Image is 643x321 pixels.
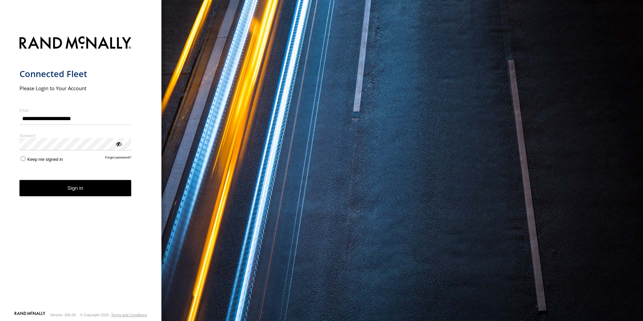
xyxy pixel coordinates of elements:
form: main [20,32,142,311]
a: Terms and Conditions [111,313,147,317]
input: Keep me signed in [21,156,25,161]
div: © Copyright 2025 - [80,313,147,317]
label: Email [20,108,131,113]
a: Forgot password? [105,155,131,162]
button: Sign in [20,180,131,197]
img: Rand McNally [20,35,131,52]
a: Visit our Website [14,312,45,318]
span: Keep me signed in [27,157,63,162]
h2: Please Login to Your Account [20,85,131,92]
h1: Connected Fleet [20,68,131,79]
div: ViewPassword [115,140,122,147]
label: Password [20,133,131,138]
div: Version: 306.00 [50,313,76,317]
